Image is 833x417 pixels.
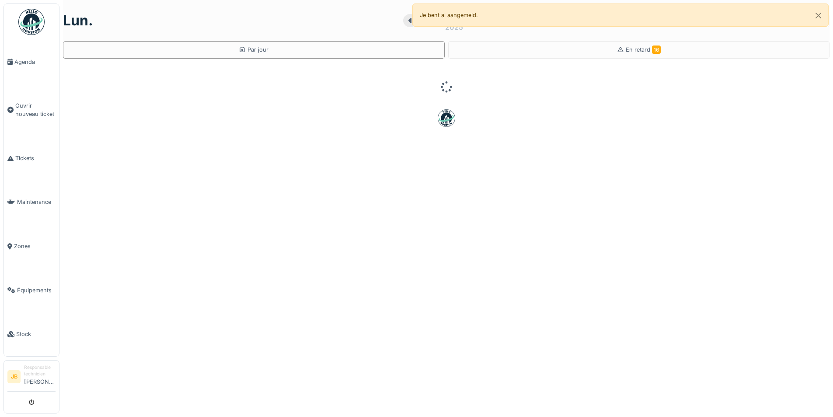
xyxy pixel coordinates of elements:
div: 2025 [445,22,463,32]
span: Tickets [15,154,56,162]
div: Responsable technicien [24,364,56,378]
span: Zones [14,242,56,250]
a: Stock [4,312,59,356]
li: [PERSON_NAME] [24,364,56,389]
a: Ouvrir nouveau ticket [4,84,59,137]
span: Maintenance [17,198,56,206]
span: Stock [16,330,56,338]
a: Maintenance [4,180,59,224]
button: Close [809,4,828,27]
a: JB Responsable technicien[PERSON_NAME] [7,364,56,392]
img: badge-BVDL4wpA.svg [438,109,455,127]
li: JB [7,370,21,383]
span: 16 [652,46,661,54]
div: Je bent al aangemeld. [412,4,829,27]
h1: lun. [63,12,93,29]
div: Par jour [239,46,268,54]
span: Agenda [14,58,56,66]
span: Équipements [17,286,56,294]
a: Équipements [4,268,59,312]
a: Agenda [4,40,59,84]
a: Tickets [4,136,59,180]
span: Ouvrir nouveau ticket [15,102,56,118]
a: Zones [4,224,59,268]
span: En retard [626,46,661,53]
img: Badge_color-CXgf-gQk.svg [18,9,45,35]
